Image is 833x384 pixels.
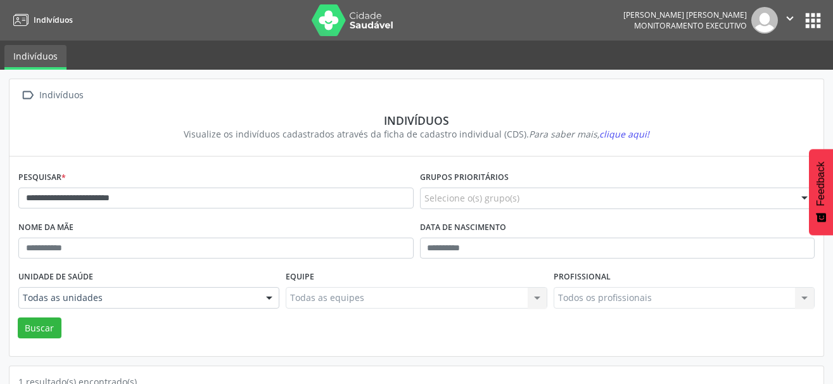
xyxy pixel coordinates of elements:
[634,20,747,31] span: Monitoramento Executivo
[4,45,67,70] a: Indivíduos
[18,168,66,188] label: Pesquisar
[27,127,806,141] div: Visualize os indivíduos cadastrados através da ficha de cadastro individual (CDS).
[809,149,833,235] button: Feedback - Mostrar pesquisa
[18,267,93,287] label: Unidade de saúde
[18,86,86,105] a:  Indivíduos
[529,128,649,140] i: Para saber mais,
[286,267,314,287] label: Equipe
[599,128,649,140] span: clique aqui!
[23,291,253,304] span: Todas as unidades
[18,218,73,238] label: Nome da mãe
[802,10,824,32] button: apps
[34,15,73,25] span: Indivíduos
[815,162,827,206] span: Feedback
[37,86,86,105] div: Indivíduos
[420,168,509,188] label: Grupos prioritários
[783,11,797,25] i: 
[778,7,802,34] button: 
[623,10,747,20] div: [PERSON_NAME] [PERSON_NAME]
[751,7,778,34] img: img
[27,113,806,127] div: Indivíduos
[18,317,61,339] button: Buscar
[420,218,506,238] label: Data de nascimento
[424,191,519,205] span: Selecione o(s) grupo(s)
[18,86,37,105] i: 
[554,267,611,287] label: Profissional
[9,10,73,30] a: Indivíduos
